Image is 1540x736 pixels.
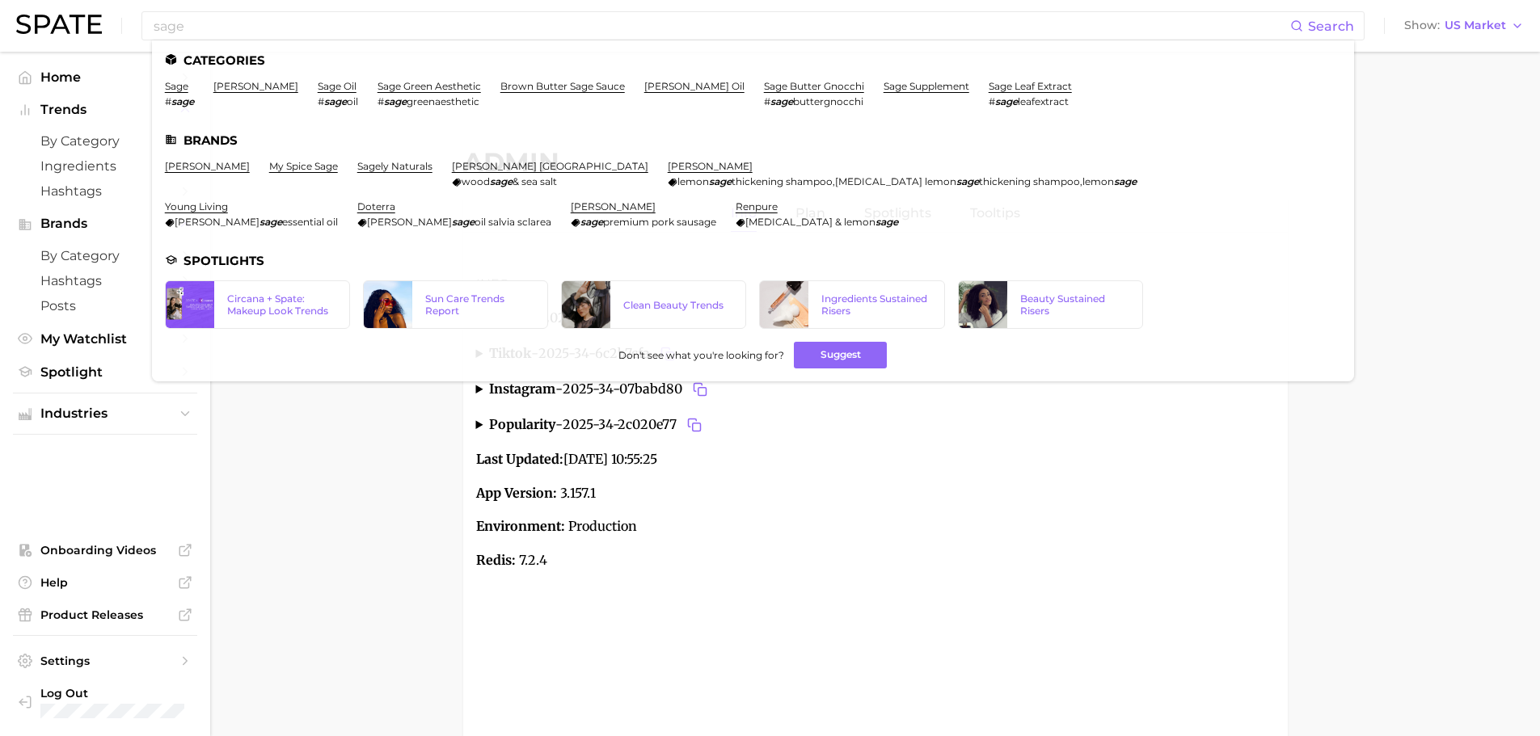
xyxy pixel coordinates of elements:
span: wood [462,175,490,187]
a: sage butter gnocchi [764,80,864,92]
span: buttergnocchi [793,95,863,107]
span: oil [347,95,358,107]
a: Sun Care Trends Report [363,280,548,329]
span: lemon [1082,175,1114,187]
li: Spotlights [165,254,1341,267]
a: [PERSON_NAME] [165,160,250,172]
a: sage green aesthetic [378,80,481,92]
em: sage [580,216,603,228]
em: sage [875,216,898,228]
li: Categories [165,53,1341,67]
a: by Category [13,243,197,268]
a: brown butter sage sauce [500,80,625,92]
span: Home [40,69,170,85]
span: # [378,95,384,107]
a: my spice sage [269,160,338,172]
div: Sun Care Trends Report [425,292,534,317]
a: My Watchlist [13,326,197,351]
span: oil salvia sclarea [475,216,551,228]
div: Clean Beauty Trends [623,299,732,311]
a: sage [165,80,188,92]
a: Spotlight [13,360,197,385]
span: Product Releases [40,608,170,622]
span: premium pork sausage [603,216,716,228]
span: Hashtags [40,273,170,288]
em: sage [452,216,475,228]
span: Industries [40,406,170,421]
a: Posts [13,293,197,318]
em: sage [956,175,979,187]
span: Ingredients [40,158,170,174]
span: # [989,95,995,107]
span: - [555,381,563,397]
summary: popularity-2025-34-2c020e77Copy 2025-34-2c020e77 to clipboard [476,414,1275,436]
span: [PERSON_NAME] [175,216,259,228]
input: Search here for a brand, industry, or ingredient [152,12,1290,40]
span: [MEDICAL_DATA] & lemon [745,216,875,228]
a: by Category [13,128,197,154]
span: [MEDICAL_DATA] lemon [835,175,956,187]
p: 7.2.4 [476,550,1275,571]
strong: Last Updated: [476,451,563,467]
strong: App Version: [476,485,557,501]
span: leafextract [1018,95,1069,107]
div: , , [668,175,1137,187]
p: [DATE] 10:55:25 [476,449,1275,470]
a: sagely naturals [357,160,432,172]
span: # [764,95,770,107]
span: Don't see what you're looking for? [618,349,784,361]
strong: Environment: [476,518,565,534]
div: Circana + Spate: Makeup Look Trends [227,292,336,317]
a: Settings [13,649,197,673]
span: lemon [677,175,709,187]
div: Ingredients Sustained Risers [821,292,930,317]
span: essential oil [282,216,338,228]
span: Onboarding Videos [40,543,170,557]
em: sage [384,95,407,107]
a: sage leaf extract [989,80,1072,92]
span: Settings [40,654,170,668]
em: sage [709,175,732,187]
span: thickening shampoo [979,175,1080,187]
em: sage [995,95,1018,107]
li: Brands [165,133,1341,147]
span: by Category [40,248,170,263]
a: [PERSON_NAME] [GEOGRAPHIC_DATA] [452,160,648,172]
span: Hashtags [40,183,170,199]
span: 2025-34-07babd80 [563,378,711,401]
button: ShowUS Market [1400,15,1528,36]
span: greenaesthetic [407,95,479,107]
button: Copy 2025-34-07babd80 to clipboard [689,378,711,401]
img: SPATE [16,15,102,34]
summary: instagram-2025-34-07babd80Copy 2025-34-07babd80 to clipboard [476,378,1275,401]
span: thickening shampoo [732,175,833,187]
a: Onboarding Videos [13,538,197,562]
span: # [318,95,324,107]
button: Trends [13,98,197,122]
em: sage [171,95,194,107]
a: doterra [357,200,395,212]
p: 3.157.1 [476,483,1275,504]
p: Production [476,516,1275,537]
a: Clean Beauty Trends [561,280,746,329]
button: Suggest [794,342,887,368]
span: [PERSON_NAME] [367,216,452,228]
a: Hashtags [13,179,197,204]
span: by Category [40,133,170,149]
a: Help [13,570,197,595]
span: US Market [1445,21,1506,30]
a: Product Releases [13,603,197,627]
span: Show [1404,21,1440,30]
em: sage [1114,175,1137,187]
a: Ingredients [13,154,197,179]
strong: popularity [489,416,555,432]
span: Help [40,575,170,590]
em: sage [324,95,347,107]
a: Log out. Currently logged in with e-mail marwat@spate.nyc. [13,681,197,723]
a: Circana + Spate: Makeup Look Trends [165,280,350,329]
a: young living [165,200,228,212]
a: sage oil [318,80,357,92]
a: Home [13,65,197,90]
a: [PERSON_NAME] oil [644,80,745,92]
em: sage [259,216,282,228]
